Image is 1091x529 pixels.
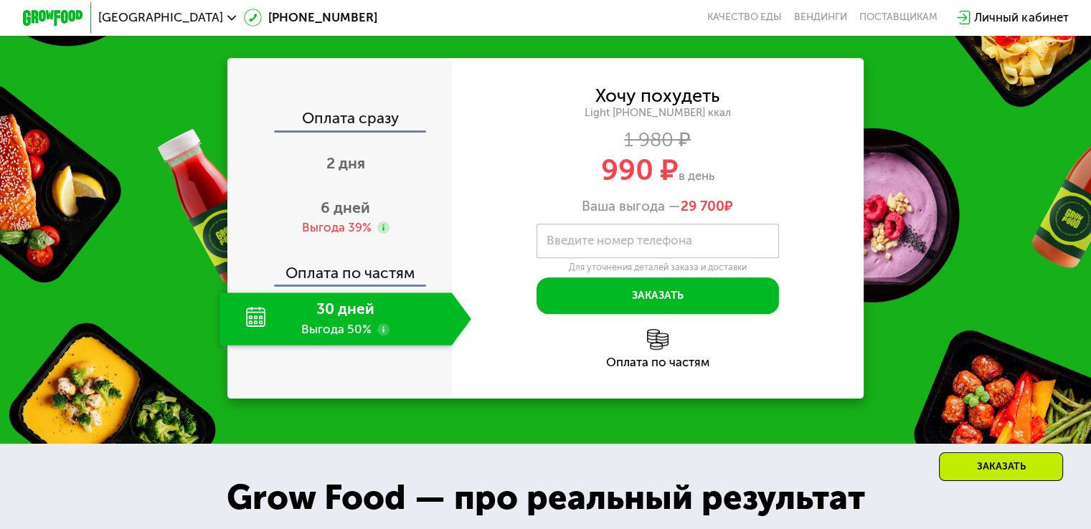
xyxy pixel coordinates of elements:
label: Введите номер телефона [547,237,692,245]
div: Ваша выгода — [452,198,864,214]
div: Выгода 39% [301,219,371,236]
div: Оплата по частям [452,356,864,368]
div: Для уточнения деталей заказа и доставки [537,262,779,273]
a: [PHONE_NUMBER] [244,9,377,27]
div: 1 980 ₽ [452,131,864,148]
div: Оплата сразу [229,110,452,130]
span: в день [679,168,714,183]
span: 990 ₽ [601,153,679,187]
span: ₽ [681,198,733,214]
button: Заказать [537,277,779,314]
div: Оплата по частям [229,250,452,285]
div: Grow Food — про реальный результат [202,472,889,523]
a: Вендинги [794,11,847,24]
span: 2 дня [326,154,365,172]
div: поставщикам [859,11,937,24]
div: Заказать [939,452,1063,481]
img: l6xcnZfty9opOoJh.png [647,329,669,351]
div: Хочу похудеть [595,87,719,104]
a: Качество еды [707,11,782,24]
span: 6 дней [321,199,370,216]
div: Light [PHONE_NUMBER] ккал [452,106,864,120]
span: [GEOGRAPHIC_DATA] [98,11,223,24]
div: Личный кабинет [974,9,1068,27]
span: 29 700 [681,198,724,214]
